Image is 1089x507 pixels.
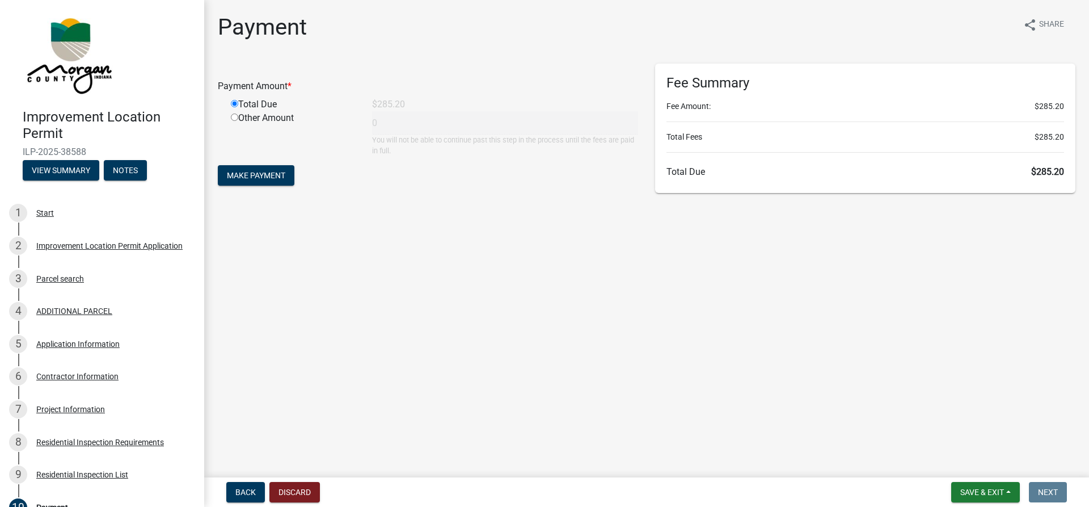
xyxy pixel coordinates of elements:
div: Total Due [222,98,364,111]
div: Improvement Location Permit Application [36,242,183,250]
span: Make Payment [227,171,285,180]
button: Notes [104,160,147,181]
h6: Fee Summary [666,75,1064,91]
div: Residential Inspection List [36,471,128,479]
div: 1 [9,204,27,222]
div: Application Information [36,340,120,348]
div: 3 [9,270,27,288]
div: 7 [9,400,27,418]
wm-modal-confirm: Notes [104,166,147,175]
button: shareShare [1014,14,1073,36]
li: Fee Amount: [666,100,1064,112]
button: Save & Exit [951,482,1020,502]
div: Contractor Information [36,372,119,380]
span: $285.20 [1035,100,1064,112]
div: 5 [9,335,27,353]
div: ADDITIONAL PARCEL [36,307,112,315]
button: View Summary [23,160,99,181]
div: 9 [9,466,27,484]
button: Discard [269,482,320,502]
span: Share [1039,18,1064,32]
h1: Payment [218,14,307,41]
i: share [1023,18,1037,32]
span: Next [1038,488,1058,497]
h6: Total Due [666,166,1064,177]
div: Other Amount [222,111,364,156]
div: 4 [9,302,27,320]
span: ILP-2025-38588 [23,146,181,157]
div: Residential Inspection Requirements [36,438,164,446]
wm-modal-confirm: Summary [23,166,99,175]
div: 8 [9,433,27,451]
span: $285.20 [1035,131,1064,143]
span: $285.20 [1031,166,1064,177]
button: Make Payment [218,165,294,186]
div: 6 [9,367,27,386]
button: Back [226,482,265,502]
button: Next [1029,482,1067,502]
h4: Improvement Location Permit [23,109,195,142]
span: Save & Exit [960,488,1004,497]
div: Project Information [36,405,105,413]
div: Parcel search [36,275,84,283]
li: Total Fees [666,131,1064,143]
span: Back [235,488,256,497]
div: 2 [9,237,27,255]
img: Morgan County, Indiana [23,12,114,97]
div: Start [36,209,54,217]
div: Payment Amount [209,79,647,93]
